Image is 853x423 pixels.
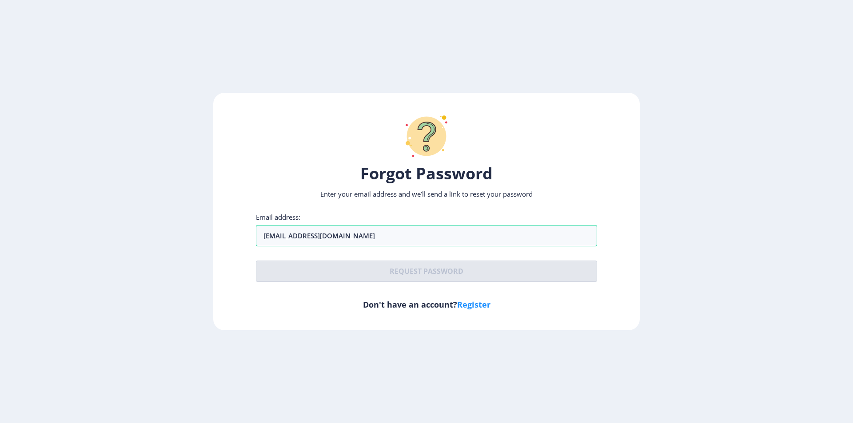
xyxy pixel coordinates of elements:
label: Email address: [256,213,300,221]
h6: Don't have an account? [256,299,597,310]
button: Request password [256,261,597,282]
p: Enter your email address and we’ll send a link to reset your password [256,190,597,198]
input: Email address [256,225,597,246]
a: Register [457,299,490,310]
img: question-mark [400,110,453,163]
h1: Forgot Password [256,163,597,184]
